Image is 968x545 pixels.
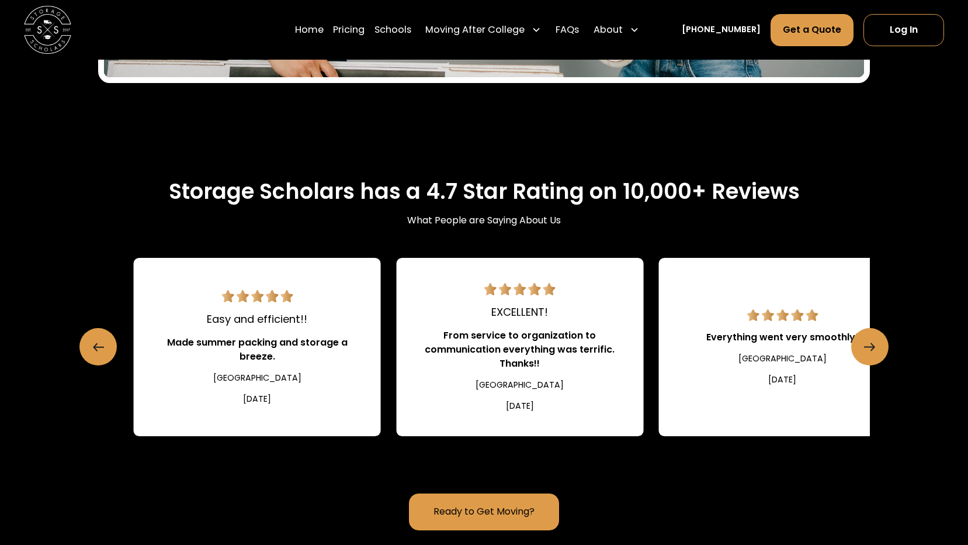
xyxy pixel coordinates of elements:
[162,336,352,364] div: Made summer packing and storage a breeze.
[851,328,889,365] a: Next slide
[659,258,906,437] a: 5 star review.Everything went very smoothly![GEOGRAPHIC_DATA][DATE]
[425,23,525,37] div: Moving After College
[863,13,945,46] a: Log In
[491,304,548,320] div: EXCELLENT!
[682,23,761,36] a: [PHONE_NUMBER]
[396,258,643,437] div: 21 / 22
[243,393,271,405] div: [DATE]
[706,330,858,344] div: Everything went very smoothly!
[213,372,301,384] div: [GEOGRAPHIC_DATA]
[207,311,307,327] div: Easy and efficient!!
[594,23,623,37] div: About
[24,6,72,54] a: home
[421,13,546,46] div: Moving After College
[169,178,800,204] h2: Storage Scholars has a 4.7 Star Rating on 10,000+ Reviews
[771,13,854,46] a: Get a Quote
[134,258,381,437] div: 20 / 22
[425,329,615,371] div: From service to organization to communication everything was terrific. Thanks!!
[747,309,818,321] img: 5 star review.
[506,400,534,412] div: [DATE]
[556,13,579,46] a: FAQs
[588,13,644,46] div: About
[396,258,643,437] a: 5 star review.EXCELLENT!From service to organization to communication everything was terrific. Th...
[24,6,72,54] img: Storage Scholars main logo
[476,379,564,391] div: [GEOGRAPHIC_DATA]
[738,353,827,365] div: [GEOGRAPHIC_DATA]
[409,494,559,530] a: Ready to Get Moving?
[659,258,906,437] div: 22 / 22
[768,374,796,386] div: [DATE]
[484,283,556,295] img: 5 star review.
[221,290,293,302] img: 5 star review.
[374,13,411,46] a: Schools
[79,328,117,365] a: Previous slide
[333,13,365,46] a: Pricing
[295,13,324,46] a: Home
[134,258,381,437] a: 5 star review.Easy and efficient!!Made summer packing and storage a breeze.[GEOGRAPHIC_DATA][DATE]
[407,213,561,227] div: What People are Saying About Us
